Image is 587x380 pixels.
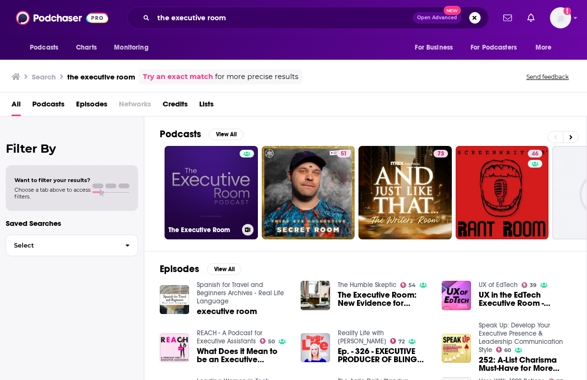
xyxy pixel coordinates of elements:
[6,142,138,156] h2: Filter By
[341,149,347,159] span: 51
[23,39,71,57] button: open menu
[444,6,461,15] span: New
[408,39,465,57] button: open menu
[6,219,138,228] p: Saved Searches
[528,150,542,157] a: 46
[165,146,258,239] a: The Executive Room
[523,73,572,81] button: Send feedback
[400,282,416,288] a: 54
[550,7,571,28] span: Logged in as Isabellaoidem
[207,263,242,275] button: View All
[413,12,461,24] button: Open AdvancedNew
[268,340,275,344] span: 50
[442,281,471,310] img: UX in the EdTech Executive Room - Design Maturity Part 4
[499,10,516,26] a: Show notifications dropdown
[338,329,386,345] a: Reality Life with Kate Casey
[530,283,536,288] span: 39
[479,356,571,372] a: 252: A-List Charisma Must-Have for More Executive Presence in Any Room
[32,96,64,116] a: Podcasts
[114,41,148,54] span: Monitoring
[197,281,284,305] a: Spanish for Travel and Beginners Archives - Real Life Language
[14,177,90,183] span: Want to filter your results?
[301,333,330,363] img: Ep. - 326 - EXECUTIVE PRODUCER OF BLING EMPIRE ROOM 2806: THE ACCUSATION
[390,338,405,344] a: 72
[358,146,452,239] a: 73
[197,329,262,345] a: REACH - A Podcast for Executive Assistants
[160,128,201,140] h2: Podcasts
[437,149,444,159] span: 73
[127,7,489,29] div: Search podcasts, credits, & more...
[215,71,298,82] span: for more precise results
[16,9,108,27] img: Podchaser - Follow, Share and Rate Podcasts
[471,41,517,54] span: For Podcasters
[522,282,537,288] a: 39
[523,10,538,26] a: Show notifications dropdown
[197,347,289,364] a: What Does it Mean to be an Executive Assistant in a “War Room?”
[199,96,214,116] a: Lists
[408,283,416,288] span: 54
[456,146,549,239] a: 46
[338,291,430,307] a: The Executive Room: New Evidence for Billy Joel's Famous Piano Bar
[504,348,511,353] span: 60
[529,39,564,57] button: open menu
[536,41,552,54] span: More
[496,347,511,353] a: 60
[163,96,188,116] a: Credits
[479,281,518,289] a: UX of EdTech
[153,10,413,26] input: Search podcasts, credits, & more...
[415,41,453,54] span: For Business
[160,263,199,275] h2: Episodes
[168,226,238,234] h3: The Executive Room
[70,39,102,57] a: Charts
[532,149,538,159] span: 46
[550,7,571,28] button: Show profile menu
[76,96,107,116] a: Episodes
[12,96,21,116] a: All
[338,291,430,307] span: The Executive Room: New Evidence for [PERSON_NAME] Famous Piano Bar
[464,39,531,57] button: open menu
[160,263,242,275] a: EpisodesView All
[30,41,58,54] span: Podcasts
[76,41,97,54] span: Charts
[143,71,213,82] a: Try an exact match
[209,129,243,140] button: View All
[550,7,571,28] img: User Profile
[107,39,161,57] button: open menu
[337,150,351,157] a: 51
[479,321,563,354] a: Speak Up: Develop Your Executive Presence & Leadership Communication Style
[160,285,189,314] img: executive room
[6,235,138,256] button: Select
[14,186,90,200] span: Choose a tab above to access filters.
[479,291,571,307] a: UX in the EdTech Executive Room - Design Maturity Part 4
[160,333,189,363] img: What Does it Mean to be an Executive Assistant in a “War Room?”
[398,340,405,344] span: 72
[197,307,257,315] a: executive room
[338,347,430,364] a: Ep. - 326 - EXECUTIVE PRODUCER OF BLING EMPIRE ROOM 2806: THE ACCUSATION
[442,334,471,363] img: 252: A-List Charisma Must-Have for More Executive Presence in Any Room
[119,96,151,116] span: Networks
[301,281,330,310] img: The Executive Room: New Evidence for Billy Joel's Famous Piano Bar
[563,7,571,15] svg: Add a profile image
[338,281,396,289] a: The Humble Skeptic
[67,72,135,81] h3: the executive room
[260,338,275,344] a: 50
[434,150,448,157] a: 73
[6,242,117,249] span: Select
